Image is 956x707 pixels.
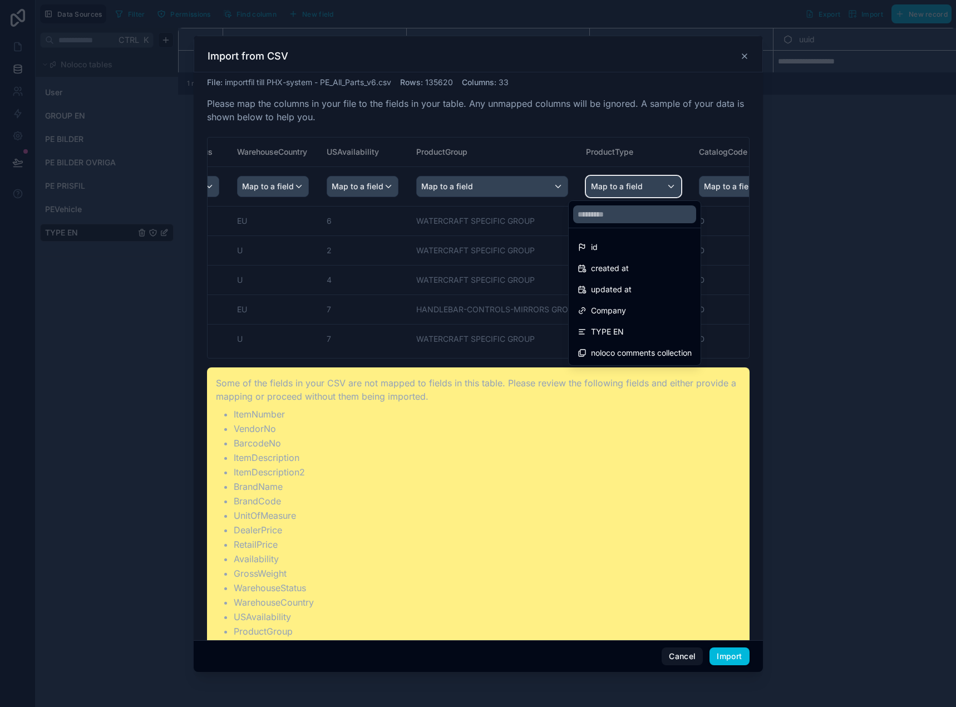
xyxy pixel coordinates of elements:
[591,304,626,317] span: Company
[591,346,692,360] span: noloco comments collection
[591,283,632,296] span: updated at
[591,325,624,338] span: TYPE EN
[591,262,629,275] span: created at
[208,138,749,358] div: scrollable content
[591,240,598,254] span: id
